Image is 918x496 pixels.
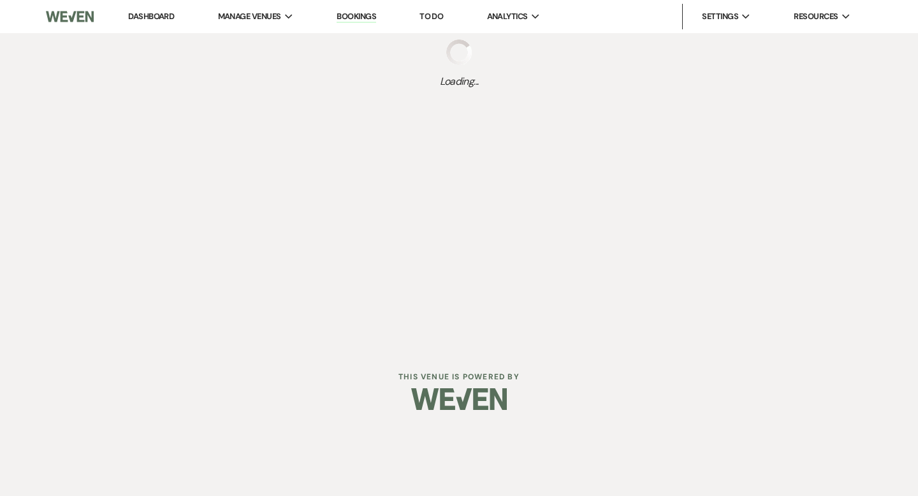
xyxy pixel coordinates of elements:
span: Resources [794,10,838,23]
span: Loading... [440,74,479,89]
img: Weven Logo [46,3,94,30]
span: Analytics [487,10,528,23]
a: Bookings [337,11,376,23]
span: Settings [702,10,738,23]
img: loading spinner [446,40,472,65]
a: To Do [419,11,443,22]
a: Dashboard [128,11,174,22]
img: Weven Logo [411,377,507,421]
span: Manage Venues [218,10,281,23]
